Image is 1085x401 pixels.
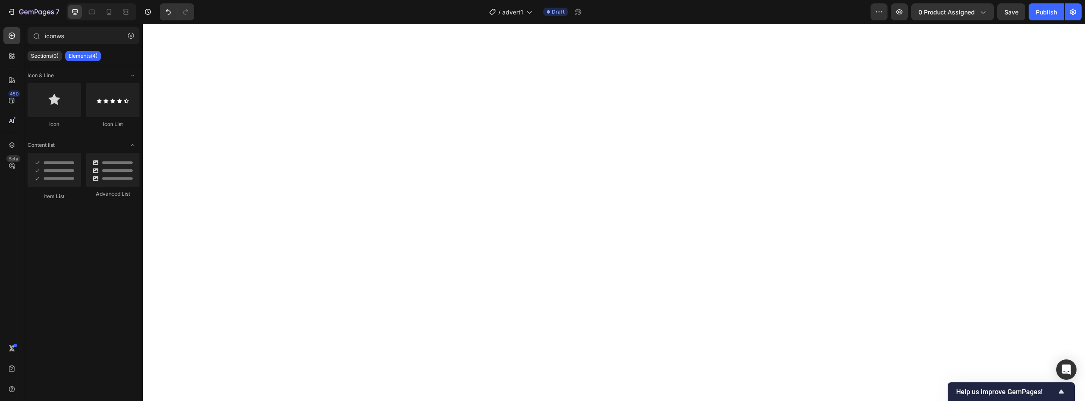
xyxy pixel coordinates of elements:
[918,8,975,17] span: 0 product assigned
[86,121,139,128] div: Icon List
[143,24,1085,401] iframe: Design area
[56,7,59,17] p: 7
[956,388,1056,396] span: Help us improve GemPages!
[3,3,63,20] button: 7
[1056,359,1077,380] div: Open Intercom Messenger
[997,3,1025,20] button: Save
[28,193,81,200] div: Item List
[956,387,1066,397] button: Show survey - Help us improve GemPages!
[8,90,20,97] div: 450
[552,8,565,16] span: Draft
[28,27,139,44] input: Search Sections & Elements
[31,53,58,59] p: Sections(0)
[160,3,194,20] div: Undo/Redo
[69,53,97,59] p: Elements(4)
[911,3,994,20] button: 0 product assigned
[28,121,81,128] div: Icon
[126,138,139,152] span: Toggle open
[1029,3,1064,20] button: Publish
[28,72,54,79] span: Icon & Line
[6,155,20,162] div: Beta
[1036,8,1057,17] div: Publish
[86,190,139,198] div: Advanced List
[28,141,55,149] span: Content list
[1004,8,1018,16] span: Save
[502,8,523,17] span: advert1
[498,8,501,17] span: /
[126,69,139,82] span: Toggle open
